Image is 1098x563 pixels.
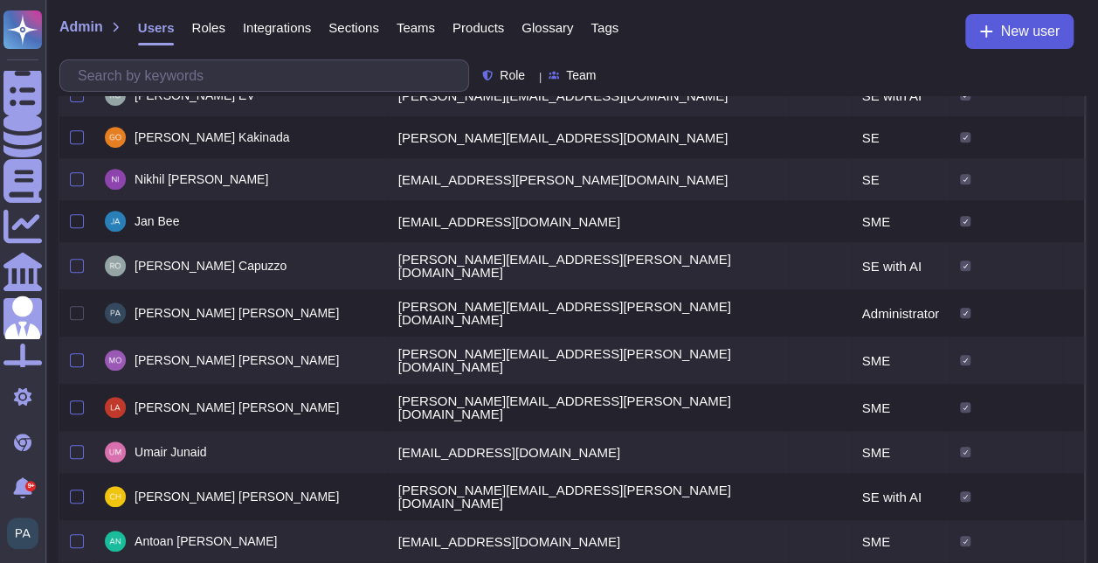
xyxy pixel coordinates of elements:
button: user [3,514,51,553]
span: Teams [397,21,435,34]
td: [EMAIL_ADDRESS][DOMAIN_NAME] [388,431,789,473]
span: Team [566,69,596,81]
td: [EMAIL_ADDRESS][DOMAIN_NAME] [388,200,789,242]
span: [PERSON_NAME] [PERSON_NAME] [135,307,339,319]
span: Integrations [243,21,311,34]
img: user [105,531,126,552]
td: [PERSON_NAME][EMAIL_ADDRESS][PERSON_NAME][DOMAIN_NAME] [388,473,789,520]
span: Tags [590,21,618,34]
img: user [105,211,126,232]
span: Role [500,69,525,81]
td: [PERSON_NAME][EMAIL_ADDRESS][PERSON_NAME][DOMAIN_NAME] [388,242,789,289]
td: [PERSON_NAME][EMAIL_ADDRESS][DOMAIN_NAME] [388,116,789,158]
span: New user [1000,24,1060,38]
span: [PERSON_NAME] [PERSON_NAME] [135,401,339,414]
img: user [105,255,126,276]
td: SME [852,337,950,384]
td: SE with AI [852,473,950,520]
td: SME [852,520,950,562]
span: Antoan [PERSON_NAME] [135,535,277,547]
td: [EMAIL_ADDRESS][PERSON_NAME][DOMAIN_NAME] [388,158,789,200]
span: [PERSON_NAME] EV [135,89,255,101]
td: SME [852,384,950,431]
img: user [105,302,126,323]
img: user [7,518,38,549]
span: Umair Junaid [135,446,207,458]
td: Administrator [852,289,950,337]
span: [PERSON_NAME] Kakinada [135,131,289,143]
span: Sections [328,21,379,34]
span: Jan Bee [135,215,179,227]
td: SE [852,116,950,158]
img: user [105,397,126,418]
span: [PERSON_NAME] Capuzzo [135,260,287,272]
span: Nikhil [PERSON_NAME] [135,173,268,185]
td: [PERSON_NAME][EMAIL_ADDRESS][PERSON_NAME][DOMAIN_NAME] [388,337,789,384]
td: [PERSON_NAME][EMAIL_ADDRESS][PERSON_NAME][DOMAIN_NAME] [388,384,789,431]
img: user [105,85,126,106]
span: [PERSON_NAME] [PERSON_NAME] [135,354,339,366]
input: Search by keywords [69,60,468,91]
img: user [105,441,126,462]
span: Admin [59,20,103,34]
td: SE [852,158,950,200]
td: SME [852,431,950,473]
img: user [105,169,126,190]
td: [PERSON_NAME][EMAIL_ADDRESS][PERSON_NAME][DOMAIN_NAME] [388,289,789,337]
td: SME [852,200,950,242]
td: SE with AI [852,74,950,116]
img: user [105,486,126,507]
button: New user [965,14,1074,49]
td: [EMAIL_ADDRESS][DOMAIN_NAME] [388,520,789,562]
span: Products [452,21,504,34]
div: 9+ [25,481,36,491]
td: SE with AI [852,242,950,289]
span: Users [138,21,175,34]
span: [PERSON_NAME] [PERSON_NAME] [135,490,339,503]
img: user [105,127,126,148]
span: Glossary [521,21,573,34]
img: user [105,350,126,371]
td: [PERSON_NAME][EMAIL_ADDRESS][DOMAIN_NAME] [388,74,789,116]
span: Roles [191,21,224,34]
